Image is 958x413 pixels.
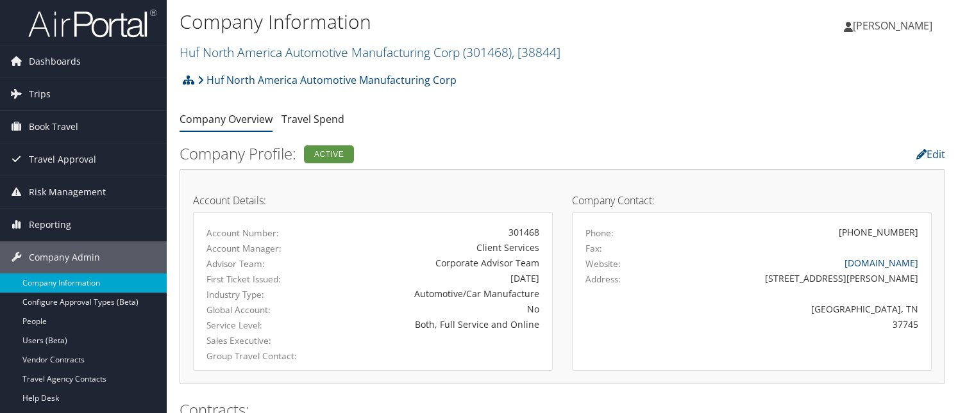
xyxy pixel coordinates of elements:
[29,45,81,77] span: Dashboards
[324,271,539,285] div: [DATE]
[206,319,305,332] label: Service Level:
[324,318,539,331] div: Both, Full Service and Online
[673,271,918,285] div: [STREET_ADDRESS][PERSON_NAME]
[29,209,71,241] span: Reporting
[844,6,945,45] a: [PERSON_NAME]
[324,302,539,316] div: No
[845,257,918,269] a: [DOMAIN_NAME]
[839,225,918,239] div: [PHONE_NUMBER]
[206,273,305,286] label: First Ticket Issued:
[324,225,539,239] div: 301468
[206,350,305,362] label: Group Travel Contact:
[572,195,932,206] h4: Company Contact:
[193,195,553,206] h4: Account Details:
[29,176,106,208] span: Risk Management
[512,44,560,61] span: , [ 38844 ]
[29,111,78,143] span: Book Travel
[206,242,305,255] label: Account Manager:
[180,44,560,61] a: Huf North America Automotive Manufacturing Corp
[304,145,354,163] div: Active
[324,241,539,254] div: Client Services
[180,143,684,165] h2: Company Profile:
[585,242,602,255] label: Fax:
[282,112,344,126] a: Travel Spend
[324,256,539,270] div: Corporate Advisor Team
[463,44,512,61] span: ( 301468 )
[673,302,918,316] div: [GEOGRAPHIC_DATA], TN
[29,143,96,175] span: Travel Approval
[28,8,156,38] img: airportal-logo.png
[916,147,945,161] a: Edit
[29,241,100,273] span: Company Admin
[180,112,273,126] a: Company Overview
[585,257,621,270] label: Website:
[197,67,457,93] a: Huf North America Automotive Manufacturing Corp
[206,288,305,301] label: Industry Type:
[673,318,918,331] div: 37745
[585,227,614,239] label: Phone:
[206,334,305,347] label: Sales Executive:
[324,287,539,300] div: Automotive/Car Manufacture
[206,257,305,270] label: Advisor Team:
[29,78,51,110] span: Trips
[180,8,690,35] h1: Company Information
[585,273,621,286] label: Address:
[206,304,305,316] label: Global Account:
[853,19,932,33] span: [PERSON_NAME]
[206,227,305,239] label: Account Number:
